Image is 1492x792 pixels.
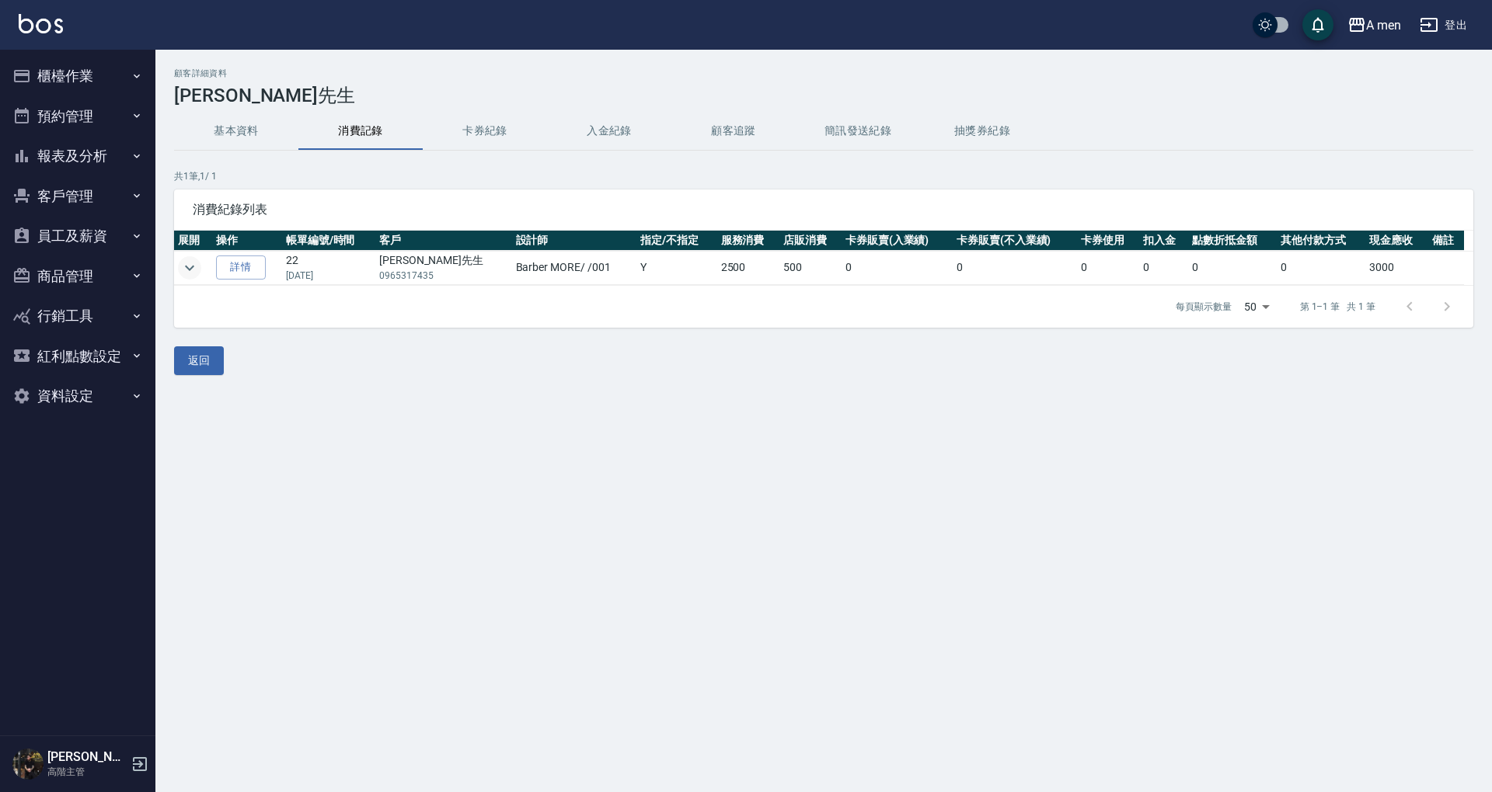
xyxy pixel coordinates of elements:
[12,749,44,780] img: Person
[1238,286,1275,328] div: 50
[174,113,298,150] button: 基本資料
[1414,11,1473,40] button: 登出
[512,251,637,285] td: Barber MORE / /001
[842,251,953,285] td: 0
[423,113,547,150] button: 卡券紀錄
[47,765,127,779] p: 高階主管
[1277,251,1365,285] td: 0
[174,85,1473,106] h3: [PERSON_NAME]先生
[1176,300,1232,314] p: 每頁顯示數量
[6,96,149,137] button: 預約管理
[512,231,637,251] th: 設計師
[1277,231,1365,251] th: 其他付款方式
[1365,251,1428,285] td: 3000
[193,202,1455,217] span: 消費紀錄列表
[178,256,201,280] button: expand row
[796,113,920,150] button: 簡訊發送紀錄
[1341,9,1407,41] button: A men
[6,256,149,297] button: 商品管理
[282,251,375,285] td: 22
[6,136,149,176] button: 報表及分析
[298,113,423,150] button: 消費記錄
[1188,231,1277,251] th: 點數折抵金額
[717,251,779,285] td: 2500
[1302,9,1333,40] button: save
[1428,231,1464,251] th: 備註
[1077,251,1139,285] td: 0
[19,14,63,33] img: Logo
[1366,16,1401,35] div: A men
[920,113,1044,150] button: 抽獎券紀錄
[1300,300,1375,314] p: 第 1–1 筆 共 1 筆
[6,56,149,96] button: 櫃檯作業
[174,231,212,251] th: 展開
[216,255,266,280] a: 詳情
[1365,231,1428,251] th: 現金應收
[6,296,149,336] button: 行銷工具
[1139,251,1188,285] td: 0
[6,216,149,256] button: 員工及薪資
[636,231,716,251] th: 指定/不指定
[636,251,716,285] td: Y
[6,176,149,217] button: 客戶管理
[547,113,671,150] button: 入金紀錄
[953,251,1077,285] td: 0
[1188,251,1277,285] td: 0
[717,231,779,251] th: 服務消費
[953,231,1077,251] th: 卡券販賣(不入業績)
[286,269,371,283] p: [DATE]
[779,231,842,251] th: 店販消費
[47,749,127,765] h5: [PERSON_NAME]
[6,336,149,377] button: 紅利點數設定
[842,231,953,251] th: 卡券販賣(入業績)
[174,169,1473,183] p: 共 1 筆, 1 / 1
[375,231,512,251] th: 客戶
[779,251,842,285] td: 500
[375,251,512,285] td: [PERSON_NAME]先生
[174,346,224,375] button: 返回
[212,231,282,251] th: 操作
[671,113,796,150] button: 顧客追蹤
[1139,231,1188,251] th: 扣入金
[174,68,1473,78] h2: 顧客詳細資料
[1077,231,1139,251] th: 卡券使用
[379,269,508,283] p: 0965317435
[6,376,149,416] button: 資料設定
[282,231,375,251] th: 帳單編號/時間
